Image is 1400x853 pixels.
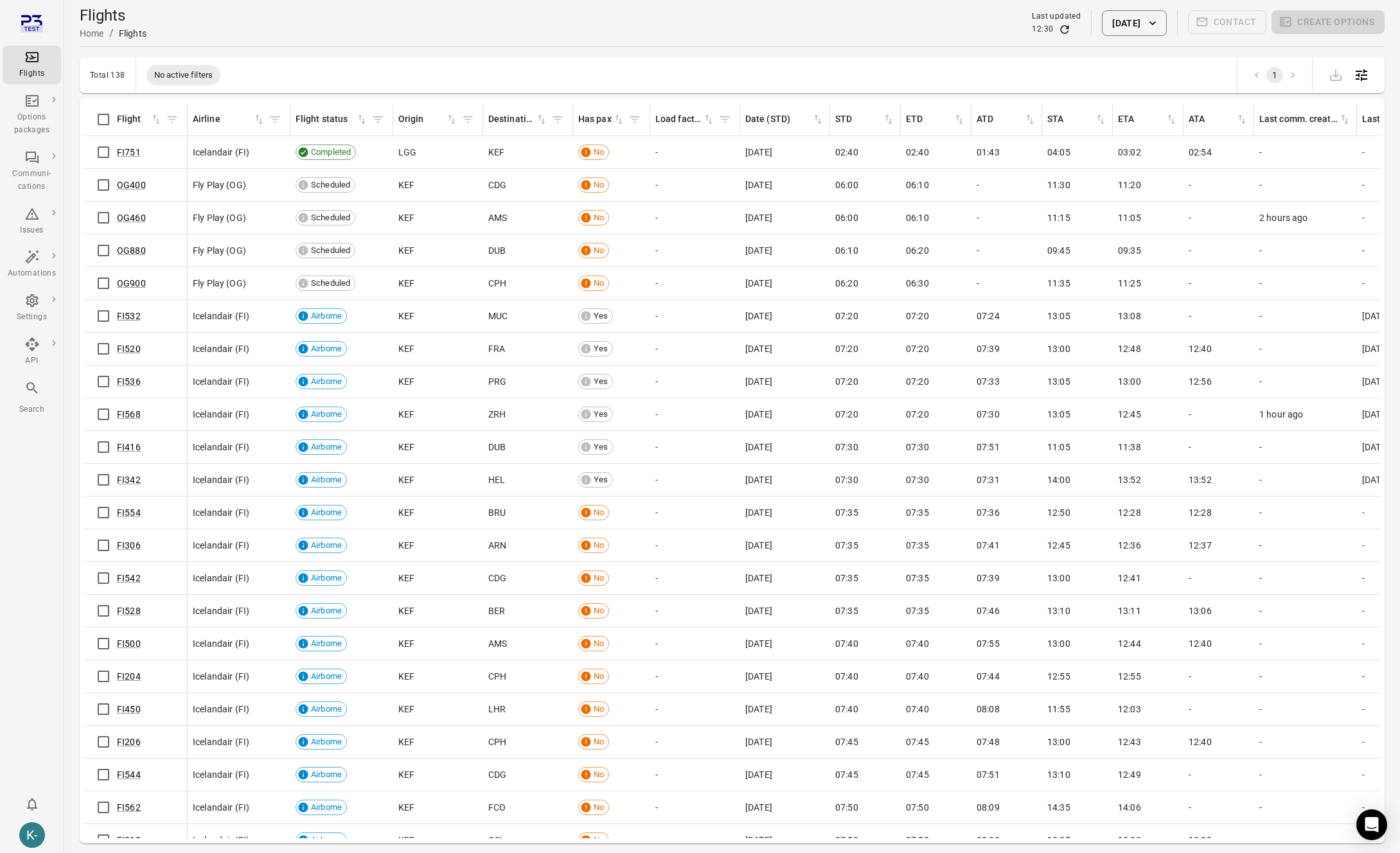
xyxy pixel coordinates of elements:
button: Search [3,376,61,419]
div: Automations [8,267,56,280]
span: STD [835,112,895,127]
span: Filter by origin [458,110,477,129]
span: KEF [488,146,504,159]
button: Filter by airline [265,110,285,129]
span: Fly Play (OG) [193,277,246,290]
span: 07:31 [977,473,1000,486]
span: DUB [488,244,506,257]
div: Sort by last communication created in ascending order [1259,112,1351,127]
span: Icelandair (FI) [193,441,249,453]
span: 13:52 [1118,473,1141,486]
span: Airborne [306,310,346,322]
span: [DATE] [745,473,772,486]
button: Filter by flight [163,110,182,129]
div: Flight status [296,112,355,127]
span: 11:25 [1118,277,1141,290]
li: / [109,26,114,41]
div: Open Intercom Messenger [1356,809,1387,840]
span: 06:00 [835,211,858,224]
button: Filter by flight status [368,110,387,129]
a: OG880 [117,245,146,256]
div: - [1189,211,1249,224]
span: DUB [488,441,506,453]
span: Airborne [306,539,346,552]
h1: Flights [80,5,146,26]
span: Please make a selection to create an option package [1272,10,1385,36]
button: Filter by load factor [715,110,734,129]
span: 07:20 [906,310,929,322]
span: [DATE] [745,506,772,519]
span: Yes [589,408,612,421]
span: Scheduled [306,277,355,290]
span: 07:20 [835,342,858,355]
span: LGG [398,146,416,159]
span: 04:05 [1047,146,1070,159]
span: Icelandair (FI) [193,310,249,322]
a: FI204 [117,671,141,682]
div: Communi-cations [8,168,56,193]
span: [DATE] [745,244,772,257]
span: HEL [488,473,505,486]
div: - [655,310,735,322]
span: KEF [398,244,414,257]
span: Airborne [306,342,346,355]
span: 07:30 [906,441,929,453]
div: - [655,277,735,290]
span: ATA [1189,112,1248,127]
div: - [655,342,735,355]
span: 11:35 [1047,277,1070,290]
div: Sort by flight in ascending order [117,112,163,127]
div: Sort by flight status in ascending order [296,112,368,127]
div: Sort by airline in ascending order [193,112,265,127]
div: Sort by STD in ascending order [835,112,895,127]
span: 12:28 [1118,506,1141,519]
button: Notifications [19,791,45,817]
div: Issues [8,224,56,237]
span: 13:00 [1118,375,1141,388]
span: 07:20 [835,375,858,388]
span: Icelandair (FI) [193,506,249,519]
span: Icelandair (FI) [193,408,249,421]
button: Filter by has pax [625,110,644,129]
span: KEF [398,342,414,355]
span: 06:10 [906,211,929,224]
span: [DATE] [1362,441,1389,453]
span: 07:35 [835,506,858,519]
span: 14:00 [1047,473,1070,486]
nav: pagination navigation [1248,67,1302,84]
div: Sort by date (STD) in ascending order [745,112,824,127]
div: Flights [119,27,146,40]
span: Origin [398,112,458,127]
a: FI528 [117,606,141,616]
span: [DATE] [1362,408,1389,421]
div: Load factor [655,112,702,127]
span: 11:05 [1118,211,1141,224]
span: Icelandair (FI) [193,473,249,486]
span: Yes [589,342,612,355]
a: Issues [3,202,61,241]
a: FI536 [117,376,141,387]
div: STD [835,112,882,127]
a: Flights [3,46,61,84]
span: [DATE] [745,211,772,224]
a: API [3,333,61,371]
span: KEF [398,539,414,552]
a: FI450 [117,704,141,714]
span: 13:05 [1047,375,1070,388]
a: OG460 [117,213,146,223]
span: [DATE] [745,342,772,355]
span: 07:20 [835,408,858,421]
span: 07:30 [835,473,858,486]
div: - [1259,146,1352,159]
a: FI306 [117,540,141,550]
span: No [589,211,608,224]
span: Icelandair (FI) [193,539,249,552]
div: - [655,473,735,486]
div: - [1259,277,1352,290]
span: No [589,506,608,519]
span: Fly Play (OG) [193,244,246,257]
div: Total 138 [90,71,125,80]
span: Last comm. created [1259,112,1351,127]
